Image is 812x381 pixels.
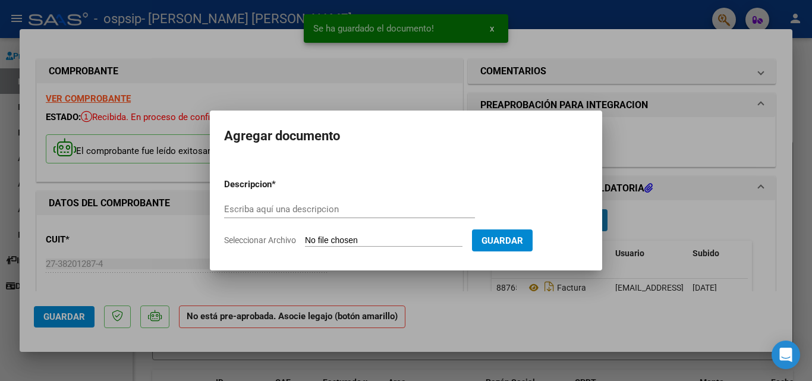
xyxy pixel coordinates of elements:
[481,235,523,246] span: Guardar
[224,235,296,245] span: Seleccionar Archivo
[472,229,533,251] button: Guardar
[224,125,588,147] h2: Agregar documento
[772,341,800,369] div: Open Intercom Messenger
[224,178,333,191] p: Descripcion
